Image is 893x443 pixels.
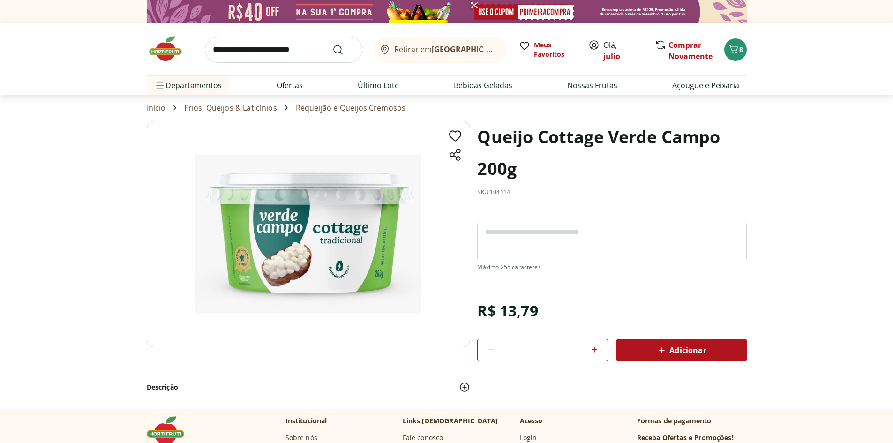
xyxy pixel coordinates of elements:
[403,416,498,426] p: Links [DEMOGRAPHIC_DATA]
[184,104,277,112] a: Frios, Queijos & Laticínios
[147,121,470,347] img: Queijo Cottage Verde Campo 200g
[285,433,317,443] a: Sobre nós
[637,416,747,426] p: Formas de pagamento
[534,40,577,59] span: Meus Favoritos
[477,121,746,185] h1: Queijo Cottage Verde Campo 200g
[332,44,355,55] button: Submit Search
[567,80,617,91] a: Nossas Frutas
[432,44,590,54] b: [GEOGRAPHIC_DATA]/[GEOGRAPHIC_DATA]
[154,74,222,97] span: Departamentos
[147,104,166,112] a: Início
[358,80,399,91] a: Último Lote
[477,298,538,324] div: R$ 13,79
[637,433,734,443] h3: Receba Ofertas e Promoções!
[277,80,303,91] a: Ofertas
[147,377,470,398] button: Descrição
[394,45,498,53] span: Retirar em
[154,74,165,97] button: Menu
[374,37,508,63] button: Retirar em[GEOGRAPHIC_DATA]/[GEOGRAPHIC_DATA]
[668,40,713,61] a: Comprar Novamente
[672,80,739,91] a: Açougue e Peixaria
[739,45,743,54] span: 8
[656,345,706,356] span: Adicionar
[520,416,543,426] p: Acesso
[519,40,577,59] a: Meus Favoritos
[603,39,645,62] span: Olá,
[603,51,620,61] a: julio
[454,80,512,91] a: Bebidas Geladas
[403,433,443,443] a: Fale conosco
[724,38,747,61] button: Carrinho
[520,433,537,443] a: Login
[477,188,510,196] p: SKU: 104114
[296,104,405,112] a: Requeijão e Queijos Cremosos
[285,416,327,426] p: Institucional
[147,35,194,63] img: Hortifruti
[616,339,747,361] button: Adicionar
[205,37,362,63] input: search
